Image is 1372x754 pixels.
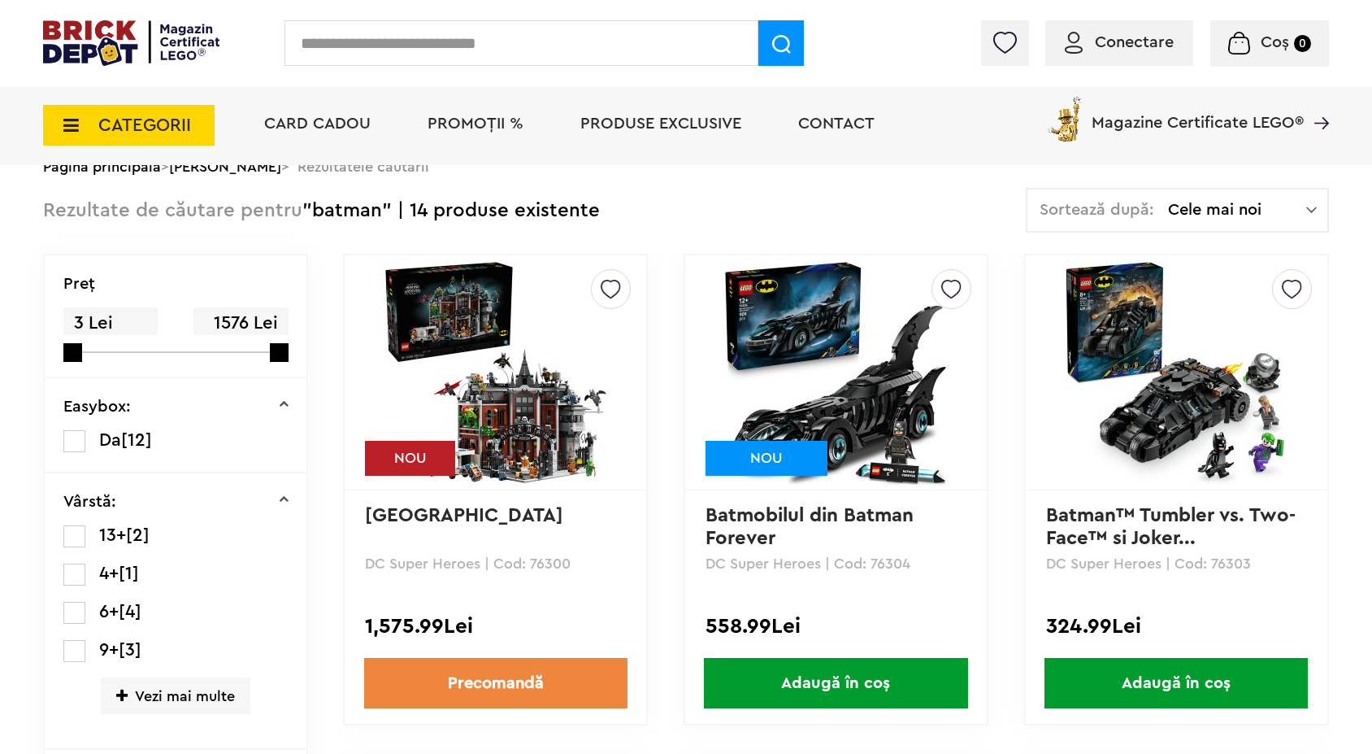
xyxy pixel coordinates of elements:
[365,441,455,476] div: NOU
[580,115,741,132] a: Produse exclusive
[1294,35,1311,52] small: 0
[704,658,967,708] span: Adaugă în coș
[119,564,139,582] span: [1]
[365,616,626,637] div: 1,575.99Lei
[706,441,827,476] div: NOU
[706,616,966,637] div: 558.99Lei
[99,564,119,582] span: 4+
[364,658,627,708] a: Precomandă
[1040,202,1154,218] span: Sortează după:
[43,188,600,234] div: "batman" | 14 produse existente
[99,526,126,544] span: 13+
[1062,259,1290,486] img: Batman™ Tumbler vs. Two-Face™ si Joker™
[1168,202,1306,218] span: Cele mai noi
[43,201,302,220] span: Rezultate de căutare pentru
[1095,34,1174,50] span: Conectare
[685,658,987,708] a: Adaugă în coș
[1092,94,1304,131] span: Magazine Certificate LEGO®
[1046,556,1307,571] p: DC Super Heroes | Cod: 76303
[63,307,158,339] span: 3 Lei
[798,115,875,132] a: Contact
[382,259,610,486] img: Arkham Asylum
[119,641,141,659] span: [3]
[101,678,250,714] span: Vezi mai multe
[706,556,966,571] p: DC Super Heroes | Cod: 76304
[43,159,161,174] a: Pagina principală
[1026,658,1327,708] a: Adaugă în coș
[1304,94,1329,110] a: Magazine Certificate LEGO®
[1065,34,1174,50] a: Conectare
[1044,658,1308,708] span: Adaugă în coș
[99,603,119,621] span: 6+
[63,276,95,292] p: Preţ
[193,307,288,339] span: 1576 Lei
[99,641,119,659] span: 9+
[1046,616,1307,637] div: 324.99Lei
[706,506,919,548] a: Batmobilul din Batman Forever
[63,494,116,510] p: Vârstă:
[43,146,1329,188] div: > > Rezultatele cautarii
[1046,506,1296,548] a: Batman™ Tumbler vs. Two-Face™ si Joker...
[1261,34,1289,50] span: Coș
[365,556,626,571] p: DC Super Heroes | Cod: 76300
[264,115,371,132] a: Card Cadou
[365,506,563,525] a: [GEOGRAPHIC_DATA]
[121,431,152,449] span: [12]
[98,116,191,134] span: CATEGORII
[428,115,523,132] a: PROMOȚII %
[99,431,121,449] span: Da
[126,526,150,544] span: [2]
[722,259,949,486] img: Batmobilul din Batman Forever
[63,399,131,415] p: Easybox:
[119,603,141,621] span: [4]
[169,159,281,174] a: [PERSON_NAME]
